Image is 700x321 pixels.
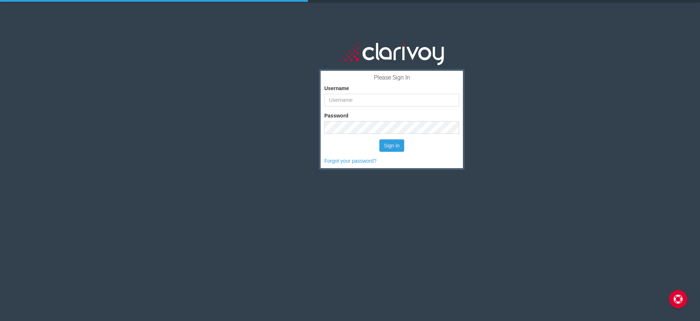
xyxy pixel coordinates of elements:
button: Sign in [379,139,405,152]
label: Password [324,112,348,119]
img: clarivoy_whitetext_transbg.svg [340,40,444,66]
h3: Please Sign In [324,74,459,81]
a: Forgot your password? [324,158,376,164]
input: Username [324,94,459,107]
label: Username [324,85,349,92]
